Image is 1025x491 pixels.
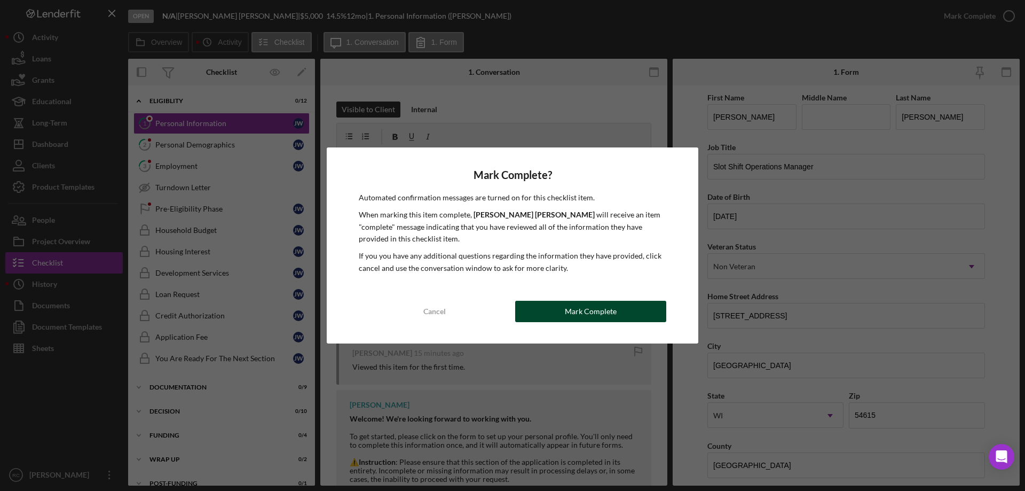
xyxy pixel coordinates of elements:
[359,250,666,274] p: If you you have any additional questions regarding the information they have provided, click canc...
[359,169,666,181] h4: Mark Complete?
[423,301,446,322] div: Cancel
[515,301,666,322] button: Mark Complete
[989,444,1014,470] div: Open Intercom Messenger
[359,192,666,204] p: Automated confirmation messages are turned on for this checklist item.
[359,209,666,245] p: When marking this item complete, will receive an item "complete" message indicating that you have...
[565,301,617,322] div: Mark Complete
[359,301,510,322] button: Cancel
[474,210,595,219] b: [PERSON_NAME] [PERSON_NAME]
